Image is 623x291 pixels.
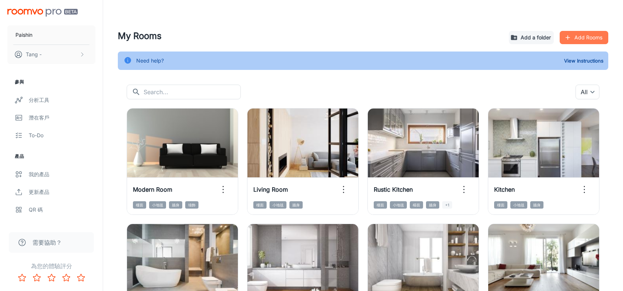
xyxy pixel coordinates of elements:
[253,185,288,194] h6: Living Room
[576,85,599,99] div: All
[7,25,95,45] button: Paishin
[494,201,507,209] span: 樓面
[59,270,74,285] button: Rate 4 star
[136,54,164,68] div: Need help?
[133,185,172,194] h6: Modern Room
[7,9,78,17] img: Roomvo PRO Beta
[149,201,166,209] span: 小地毯
[6,262,97,270] p: 為您的體驗評分
[7,45,95,64] button: Tang -
[118,29,503,43] h4: My Rooms
[29,270,44,285] button: Rate 2 star
[410,201,423,209] span: 檯面
[29,114,95,122] div: 潛在客戶
[253,201,267,209] span: 樓面
[270,201,286,209] span: 小地毯
[29,188,95,196] div: 更新產品
[374,185,413,194] h6: Rustic Kitchen
[74,270,88,285] button: Rate 5 star
[144,85,241,99] input: Search...
[32,238,62,247] span: 需要協助？
[442,201,452,209] span: +1
[133,201,146,209] span: 樓面
[289,201,303,209] span: 牆身
[374,201,387,209] span: 樓面
[510,201,527,209] span: 小地毯
[560,31,608,44] button: Add Rooms
[426,201,439,209] span: 牆身
[509,31,554,44] button: Add a folder
[26,50,42,58] p: Tang -
[530,201,543,209] span: 牆身
[44,270,59,285] button: Rate 3 star
[29,170,95,178] div: 我的產品
[390,201,407,209] span: 小地毯
[494,185,515,194] h6: Kitchen
[562,55,605,66] button: View Instructions
[29,131,95,139] div: To-do
[15,31,32,39] p: Paishin
[185,201,198,209] span: 墻飾
[29,206,95,214] div: QR 碼
[169,201,182,209] span: 牆身
[15,270,29,285] button: Rate 1 star
[29,96,95,104] div: 分析工具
